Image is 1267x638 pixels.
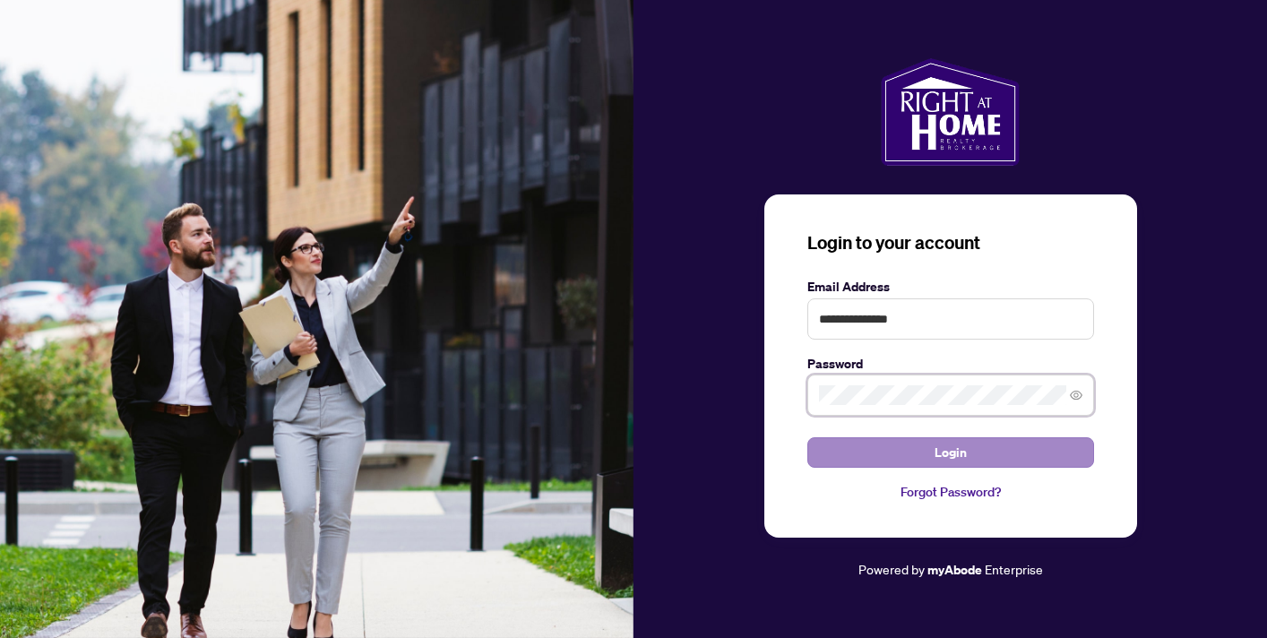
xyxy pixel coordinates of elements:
span: Powered by [858,561,925,577]
label: Password [807,354,1094,374]
span: Login [935,438,967,467]
h3: Login to your account [807,230,1094,255]
img: ma-logo [881,58,1020,166]
a: myAbode [927,560,982,580]
label: Email Address [807,277,1094,297]
span: eye [1070,389,1082,401]
span: Enterprise [985,561,1043,577]
a: Forgot Password? [807,482,1094,502]
button: Login [807,437,1094,468]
